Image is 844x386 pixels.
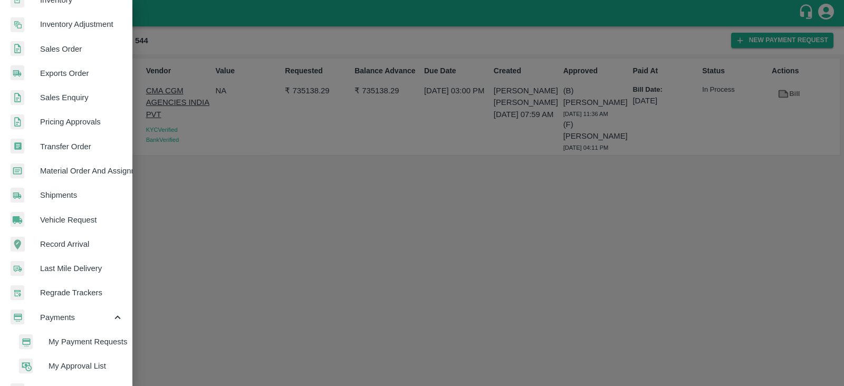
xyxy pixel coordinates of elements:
[40,141,123,152] span: Transfer Order
[11,41,24,56] img: sales
[11,17,24,32] img: inventory
[11,65,24,81] img: shipments
[8,354,132,378] a: approvalMy Approval List
[40,214,123,226] span: Vehicle Request
[11,163,24,179] img: centralMaterial
[11,285,24,301] img: whTracker
[11,237,25,252] img: recordArrival
[11,310,24,325] img: payment
[40,92,123,103] span: Sales Enquiry
[11,261,24,276] img: delivery
[11,139,24,154] img: whTransfer
[40,18,123,30] span: Inventory Adjustment
[11,90,24,105] img: sales
[40,287,123,298] span: Regrade Trackers
[8,330,132,354] a: paymentMy Payment Requests
[40,189,123,201] span: Shipments
[40,116,123,128] span: Pricing Approvals
[40,263,123,274] span: Last Mile Delivery
[40,67,123,79] span: Exports Order
[40,312,112,323] span: Payments
[49,360,123,372] span: My Approval List
[40,165,123,177] span: Material Order And Assignment
[11,212,24,227] img: vehicle
[19,334,33,350] img: payment
[40,43,123,55] span: Sales Order
[11,114,24,130] img: sales
[11,188,24,203] img: shipments
[40,238,123,250] span: Record Arrival
[19,358,33,374] img: approval
[49,336,123,348] span: My Payment Requests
